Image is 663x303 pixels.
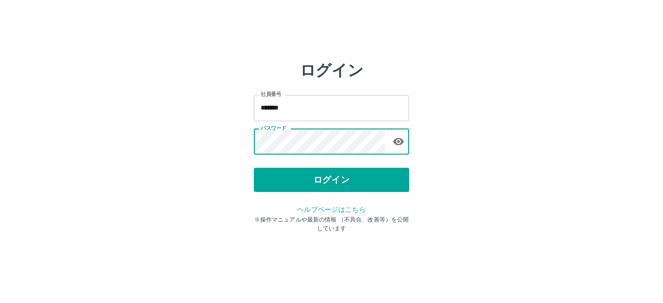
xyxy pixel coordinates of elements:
p: ※操作マニュアルや最新の情報 （不具合、改善等）を公開しています [254,215,409,233]
h2: ログイン [300,61,364,80]
a: ヘルプページはこちら [297,206,365,213]
label: 社員番号 [261,91,281,98]
button: ログイン [254,168,409,192]
label: パスワード [261,125,286,132]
